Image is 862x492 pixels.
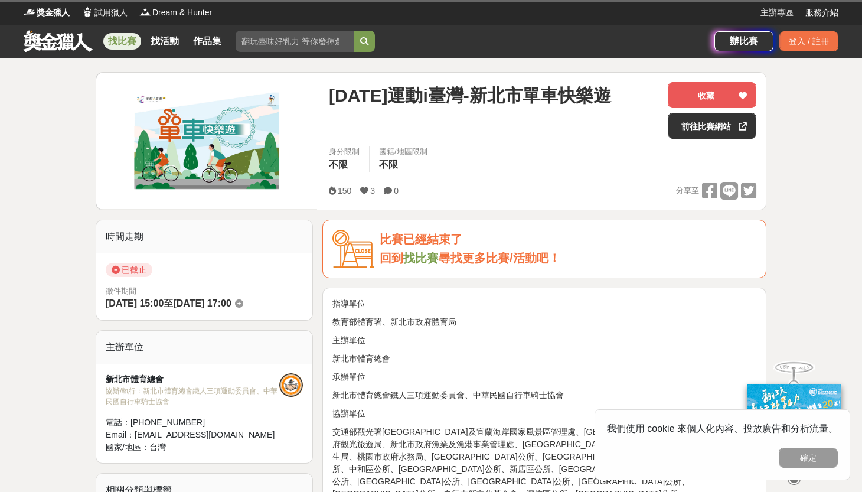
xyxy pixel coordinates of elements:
[106,416,279,429] div: 電話： [PHONE_NUMBER]
[94,6,128,19] span: 試用獵人
[81,6,128,19] a: Logo試用獵人
[394,186,399,196] span: 0
[96,73,317,209] img: Cover Image
[173,298,231,308] span: [DATE] 17:00
[146,33,184,50] a: 找活動
[668,82,756,108] button: 收藏
[329,82,611,109] span: [DATE]運動i臺灣-新北市單車快樂遊
[607,423,838,434] span: 我們使用 cookie 來個人化內容、投放廣告和分析流量。
[164,298,173,308] span: 至
[332,408,756,420] p: 協辦單位
[103,33,141,50] a: 找比賽
[236,31,354,52] input: 翻玩臺味好乳力 等你發揮創意！
[37,6,70,19] span: 獎金獵人
[380,252,403,265] span: 回到
[332,316,756,328] p: 教育部體育署、新北市政府體育局
[714,31,773,51] a: 辦比賽
[332,334,756,347] p: 主辦單位
[805,6,838,19] a: 服務介紹
[379,146,427,158] div: 國籍/地區限制
[779,448,838,468] button: 確定
[139,6,212,19] a: LogoDream & Hunter
[106,442,149,452] span: 國家/地區：
[152,6,212,19] span: Dream & Hunter
[149,442,166,452] span: 台灣
[106,386,279,407] div: 協辦/執行： 新北市體育總會鐵人三項運動委員會、中華民國自行車騎士協會
[96,220,312,253] div: 時間走期
[332,353,756,365] p: 新北市體育總會
[81,6,93,18] img: Logo
[379,159,398,170] span: 不限
[403,252,439,265] a: 找比賽
[139,6,151,18] img: Logo
[668,113,756,139] a: 前往比賽網站
[332,389,756,402] p: 新北市體育總會鐵人三項運動委員會、中華民國自行車騎士協會
[332,371,756,383] p: 承辦單位
[329,159,348,170] span: 不限
[106,298,164,308] span: [DATE] 15:00
[760,6,794,19] a: 主辦專區
[380,230,756,249] div: 比賽已經結束了
[370,186,375,196] span: 3
[106,373,279,386] div: 新北市體育總會
[96,331,312,364] div: 主辦單位
[24,6,35,18] img: Logo
[106,429,279,441] div: Email： [EMAIL_ADDRESS][DOMAIN_NAME]
[332,230,374,268] img: Icon
[747,384,841,462] img: ff197300-f8ee-455f-a0ae-06a3645bc375.jpg
[676,182,699,200] span: 分享至
[439,252,560,265] span: 尋找更多比賽/活動吧！
[338,186,351,196] span: 150
[106,286,136,295] span: 徵件期間
[779,31,838,51] div: 登入 / 註冊
[188,33,226,50] a: 作品集
[332,298,756,310] p: 指導單位
[24,6,70,19] a: Logo獎金獵人
[329,146,360,158] div: 身分限制
[106,263,152,277] span: 已截止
